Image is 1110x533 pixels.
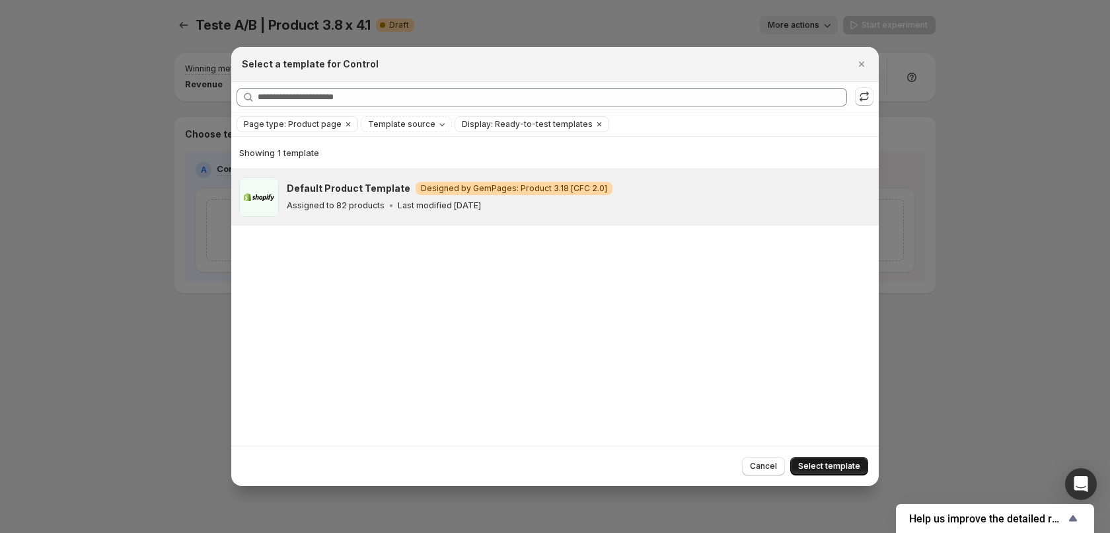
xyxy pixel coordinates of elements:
button: Clear [593,117,606,132]
span: Cancel [750,461,777,471]
button: Page type: Product page [237,117,342,132]
p: Assigned to 82 products [287,200,385,211]
button: Close [852,55,871,73]
button: Clear [342,117,355,132]
button: Template source [361,117,451,132]
span: Page type: Product page [244,119,342,130]
button: Display: Ready-to-test templates [455,117,593,132]
span: Select template [798,461,860,471]
span: Help us improve the detailed report for A/B campaigns [909,512,1065,525]
div: Open Intercom Messenger [1065,468,1097,500]
button: Select template [790,457,868,475]
p: Last modified [DATE] [398,200,481,211]
img: Default Product Template [239,177,279,217]
button: Show survey - Help us improve the detailed report for A/B campaigns [909,511,1081,526]
button: Cancel [742,457,785,475]
span: Showing 1 template [239,147,319,158]
h3: Default Product Template [287,182,410,195]
span: Template source [368,119,435,130]
span: Display: Ready-to-test templates [462,119,593,130]
span: Designed by GemPages: Product 3.18 [CFC 2.0] [421,183,607,194]
h2: Select a template for Control [242,58,379,71]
